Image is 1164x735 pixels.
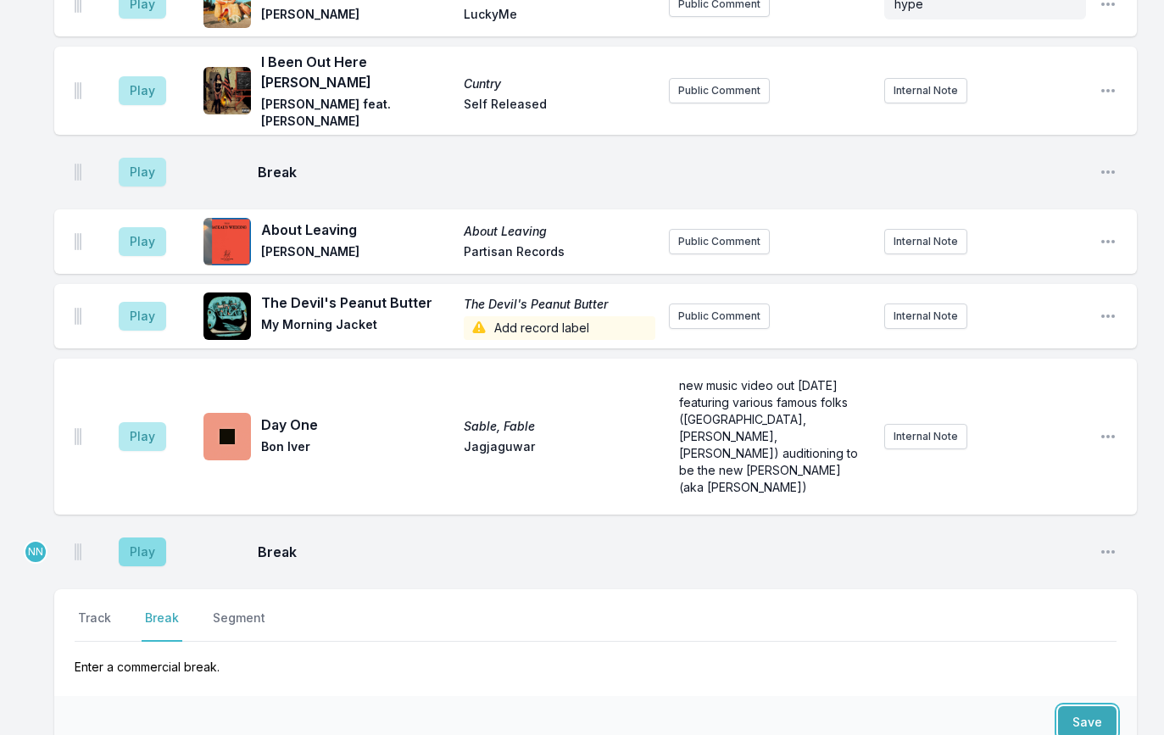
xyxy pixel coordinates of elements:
[261,220,454,240] span: About Leaving
[142,610,182,642] button: Break
[464,438,656,459] span: Jagjaguwar
[119,227,166,256] button: Play
[1100,308,1117,325] button: Open playlist item options
[258,542,1086,562] span: Break
[203,218,251,265] img: About Leaving
[884,303,967,329] button: Internal Note
[261,316,454,340] span: My Morning Jacket
[203,292,251,340] img: The Devil's Peanut Butter
[261,243,454,264] span: [PERSON_NAME]
[261,52,454,92] span: I Been Out Here [PERSON_NAME]
[209,610,269,642] button: Segment
[75,610,114,642] button: Track
[258,162,1086,182] span: Break
[1100,543,1117,560] button: Open playlist item options
[464,243,656,264] span: Partisan Records
[464,96,656,130] span: Self Released
[203,413,251,460] img: Sable, Fable
[75,164,81,181] img: Drag Handle
[669,229,770,254] button: Public Comment
[464,316,656,340] span: Add record label
[119,422,166,451] button: Play
[75,642,1117,676] p: Enter a commercial break.
[464,418,656,435] span: Sable, Fable
[119,76,166,105] button: Play
[464,6,656,26] span: LuckyMe
[75,428,81,445] img: Drag Handle
[464,223,656,240] span: About Leaving
[669,78,770,103] button: Public Comment
[261,415,454,435] span: Day One
[1100,164,1117,181] button: Open playlist item options
[75,233,81,250] img: Drag Handle
[464,75,656,92] span: Cuntry
[884,78,967,103] button: Internal Note
[1100,82,1117,99] button: Open playlist item options
[119,302,166,331] button: Play
[75,543,81,560] img: Drag Handle
[24,540,47,564] p: Nassir Nassirzadeh
[261,292,454,313] span: The Devil's Peanut Butter
[261,438,454,459] span: Bon Iver
[669,303,770,329] button: Public Comment
[119,537,166,566] button: Play
[884,424,967,449] button: Internal Note
[203,67,251,114] img: Cuntry
[884,229,967,254] button: Internal Note
[464,296,656,313] span: The Devil's Peanut Butter
[679,378,861,494] span: new music video out [DATE] featuring various famous folks ([GEOGRAPHIC_DATA], [PERSON_NAME], [PER...
[75,82,81,99] img: Drag Handle
[261,96,454,130] span: [PERSON_NAME] feat. [PERSON_NAME]
[119,158,166,187] button: Play
[75,308,81,325] img: Drag Handle
[1100,428,1117,445] button: Open playlist item options
[261,6,454,26] span: [PERSON_NAME]
[1100,233,1117,250] button: Open playlist item options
